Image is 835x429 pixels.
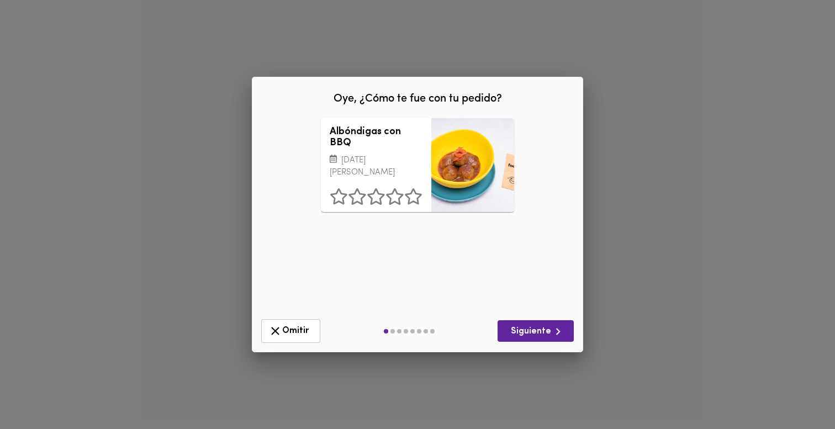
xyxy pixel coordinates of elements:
button: Omitir [261,319,320,343]
span: Oye, ¿Cómo te fue con tu pedido? [334,93,502,104]
span: Siguiente [506,325,565,338]
span: Omitir [268,324,313,338]
p: [DATE][PERSON_NAME] [330,155,422,179]
h3: Albóndigas con BBQ [330,127,422,149]
button: Siguiente [498,320,574,342]
div: Albóndigas con BBQ [431,118,514,212]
